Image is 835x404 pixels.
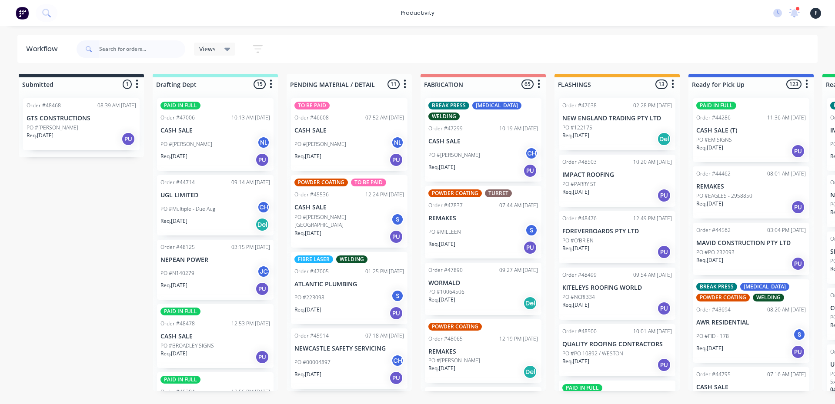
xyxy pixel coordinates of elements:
p: PO #[PERSON_NAME] [27,124,78,132]
p: GTS CONSTRUCTIONS [27,115,136,122]
p: CASH SALE [294,127,404,134]
p: Req. [DATE] [696,256,723,264]
p: Req. [DATE] [294,152,321,160]
div: 07:16 AM [DATE] [767,371,806,378]
p: Req. [DATE] [562,358,589,365]
div: Order #4446208:01 AM [DATE]REMAKESPO #EAGLES - 2958850Req.[DATE]PU [693,166,809,219]
p: PO #10064506 [428,288,464,296]
div: 10:20 AM [DATE] [633,158,672,166]
p: NEW ENGLAND TRADING PTY LTD [562,115,672,122]
p: PO #[PERSON_NAME] [428,151,480,159]
div: Del [523,296,537,310]
p: PO #FID - 178 [696,332,729,340]
p: Req. [DATE] [562,245,589,252]
div: POWDER COATING [428,323,482,331]
p: CASH SALE [160,333,270,340]
div: 09:27 AM [DATE] [499,266,538,274]
p: WORMALD [428,279,538,287]
p: Req. [DATE] [160,217,187,225]
p: REMAKES [428,215,538,222]
img: Factory [16,7,29,20]
div: PAID IN FULLOrder #4428611:36 AM [DATE]CASH SALE (T)PO #EM SIGNSReq.[DATE]PU [693,98,809,162]
div: Order #4471409:14 AM [DATE]UGL LIMITEDPO #Multiple - Due AugCHReq.[DATE]Del [157,175,274,235]
div: PU [389,153,403,167]
p: NEWCASTLE SAFETY SERVICING [294,345,404,352]
div: FIBRE LASERWELDINGOrder #4700501:25 PM [DATE]ATLANTIC PLUMBINGPO #223098SReq.[DATE]PU [291,252,407,325]
div: Order #46608 [294,114,329,122]
div: productivity [397,7,439,20]
div: 01:25 PM [DATE] [365,268,404,275]
div: PU [657,301,671,315]
div: Order #44462 [696,170,731,178]
p: Req. [DATE] [428,364,455,372]
div: 10:01 AM [DATE] [633,328,672,335]
p: PO #[PERSON_NAME] [160,140,212,148]
p: ATLANTIC PLUMBING [294,281,404,288]
div: Del [657,132,671,146]
div: NL [257,136,270,149]
div: Order #47005 [294,268,329,275]
p: PO #O'BRIEN [562,237,594,245]
div: PU [389,371,403,385]
p: Req. [DATE] [428,163,455,171]
div: PU [657,189,671,202]
div: Order #4847612:49 PM [DATE]FOREVERBOARDS PTY LTDPO #O'BRIENReq.[DATE]PU [559,211,675,263]
div: Order #4763802:28 PM [DATE]NEW ENGLAND TRADING PTY LTDPO #122175Req.[DATE]Del [559,98,675,150]
div: PAID IN FULL [562,384,602,392]
div: 10:13 AM [DATE] [231,114,270,122]
p: PO #MILLEEN [428,228,461,236]
div: POWDER COATINGTURRETOrder #4783707:44 AM [DATE]REMAKESPO #MILLEENSReq.[DATE]PU [425,186,541,258]
div: Order #48478 [160,320,195,328]
p: REMAKES [428,348,538,355]
p: PO #EM SIGNS [696,136,732,144]
p: Req. [DATE] [294,371,321,378]
div: Order #48065 [428,335,463,343]
p: PO #PO 10892 / WESTON [562,350,623,358]
div: PAID IN FULLOrder #4700610:13 AM [DATE]CASH SALEPO #[PERSON_NAME]NLReq.[DATE]PU [157,98,274,171]
div: Order #48125 [160,243,195,251]
div: Order #44562 [696,226,731,234]
div: 07:44 AM [DATE] [499,202,538,209]
div: Order #43694 [696,306,731,314]
div: TO BE PAID [294,102,330,109]
div: JC [257,265,270,278]
p: MAVID CONSTRUCTION PTY LTD [696,239,806,247]
p: Req. [DATE] [562,301,589,309]
p: UGL LIMITED [160,192,270,199]
div: WELDING [336,255,367,263]
div: S [525,224,538,237]
div: 07:52 AM [DATE] [365,114,404,122]
div: PAID IN FULL [160,376,200,384]
div: TO BE PAID [351,179,386,186]
div: Order #45536 [294,191,329,199]
div: S [793,328,806,341]
div: CH [525,147,538,160]
p: CASH SALE [696,384,806,391]
div: PU [255,350,269,364]
div: Order #48384 [160,388,195,396]
div: Order #4849909:54 AM [DATE]KITELEYS ROOFING WORLDPO #NCRIB34Req.[DATE]PU [559,268,675,320]
input: Search for orders... [99,40,185,58]
div: PU [255,282,269,296]
p: PO #EAGLES - 2958850 [696,192,752,200]
div: BREAK PRESS[MEDICAL_DATA]WELDINGOrder #4729910:19 AM [DATE]CASH SALEPO #[PERSON_NAME]CHReq.[DATE]PU [425,98,541,182]
div: Order #4591407:18 AM [DATE]NEWCASTLE SAFETY SERVICINGPO #00004897CHReq.[DATE]PU [291,328,407,389]
div: Order #47837 [428,202,463,209]
div: BREAK PRESS[MEDICAL_DATA]POWDER COATINGWELDINGOrder #4369408:20 AM [DATE]AWR RESIDENTIALPO #FID -... [693,279,809,363]
div: PU [523,241,537,255]
div: 08:01 AM [DATE] [767,170,806,178]
div: Order #4846808:39 AM [DATE]GTS CONSTRUCTIONSPO #[PERSON_NAME]Req.[DATE]PU [23,98,140,150]
div: PU [389,230,403,244]
p: REMAKES [696,183,806,190]
div: PU [389,306,403,320]
p: PO #Multiple - Due Aug [160,205,215,213]
div: 02:44 PM [DATE] [499,391,538,398]
p: Req. [DATE] [294,229,321,237]
div: Order #45914 [294,332,329,340]
div: PU [121,132,135,146]
p: PO #[PERSON_NAME][GEOGRAPHIC_DATA] [294,213,391,229]
p: FOREVERBOARDS PTY LTD [562,228,672,235]
div: 12:24 PM [DATE] [365,191,404,199]
div: Order #47006 [160,114,195,122]
p: CASH SALE (T) [696,127,806,134]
